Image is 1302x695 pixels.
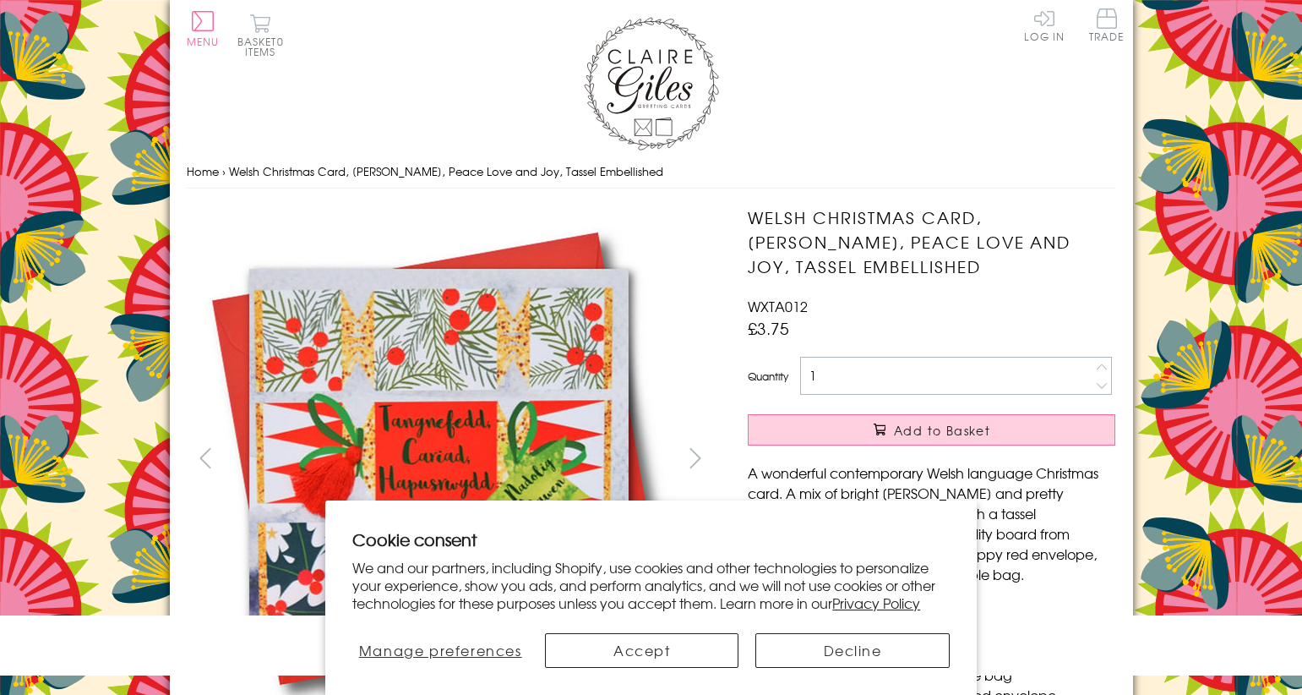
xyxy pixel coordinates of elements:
[222,163,226,179] span: ›
[187,34,220,49] span: Menu
[245,34,284,59] span: 0 items
[748,205,1115,278] h1: Welsh Christmas Card, [PERSON_NAME], Peace Love and Joy, Tassel Embellished
[237,14,284,57] button: Basket0 items
[187,11,220,47] button: Menu
[187,163,219,179] a: Home
[352,633,528,668] button: Manage preferences
[832,593,920,613] a: Privacy Policy
[1024,8,1065,41] a: Log In
[352,528,950,551] h2: Cookie consent
[748,462,1115,584] p: A wonderful contemporary Welsh language Christmas card. A mix of bright [PERSON_NAME] and pretty ...
[748,369,788,384] label: Quantity
[676,439,714,477] button: next
[1089,8,1125,41] span: Trade
[187,155,1116,189] nav: breadcrumbs
[748,316,789,340] span: £3.75
[748,414,1115,446] button: Add to Basket
[229,163,663,179] span: Welsh Christmas Card, [PERSON_NAME], Peace Love and Joy, Tassel Embellished
[748,296,808,316] span: WXTA012
[755,633,949,668] button: Decline
[894,422,990,439] span: Add to Basket
[584,17,719,150] img: Claire Giles Greetings Cards
[1089,8,1125,45] a: Trade
[352,559,950,611] p: We and our partners, including Shopify, use cookies and other technologies to personalize your ex...
[545,633,738,668] button: Accept
[187,439,225,477] button: prev
[359,640,522,660] span: Manage preferences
